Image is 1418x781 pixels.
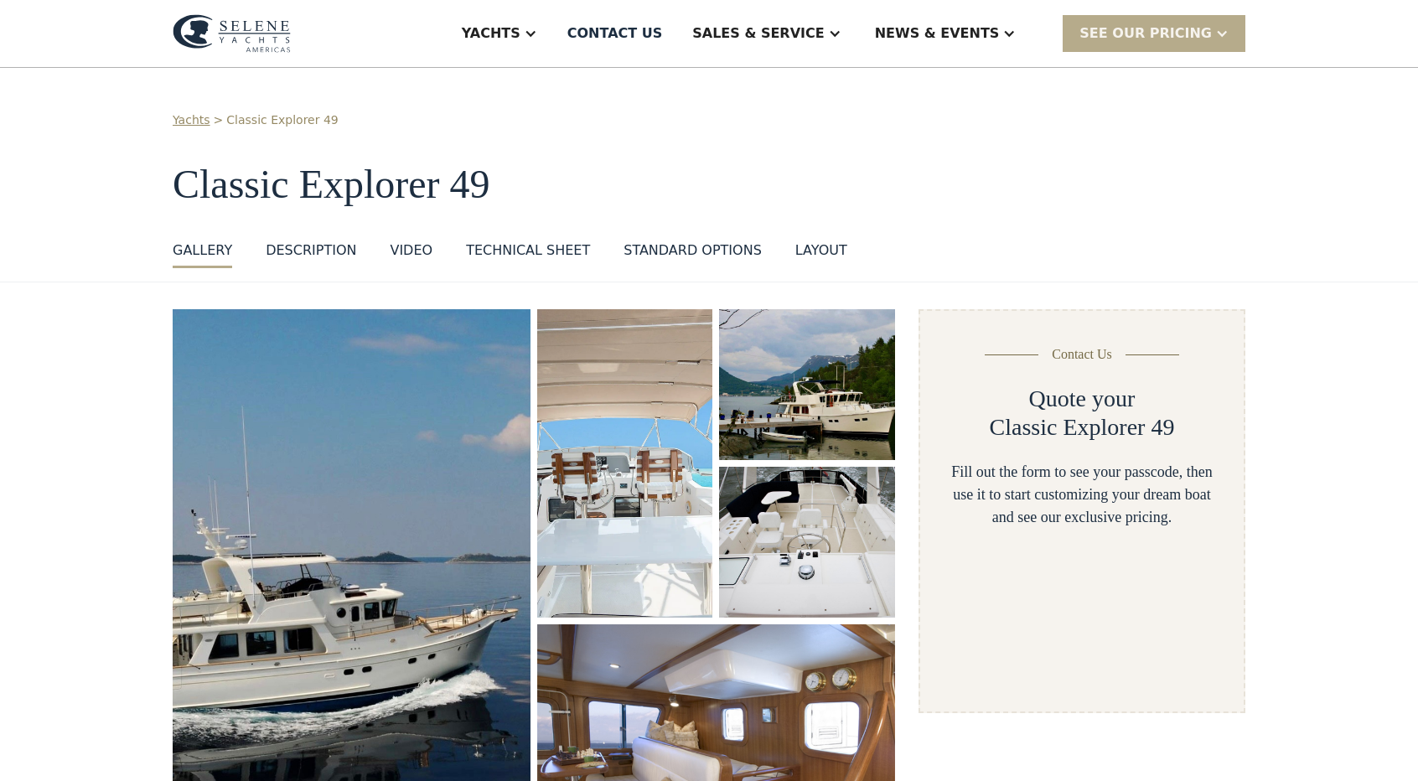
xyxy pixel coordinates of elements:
a: layout [795,241,847,268]
div: Fill out the form to see your passcode, then use it to start customizing your dream boat and see ... [947,461,1217,529]
a: Yachts [173,111,210,129]
a: DESCRIPTION [266,241,356,268]
div: standard options [624,241,762,261]
img: logo [173,14,291,53]
div: Sales & Service [692,23,824,44]
a: GALLERY [173,241,232,268]
a: standard options [624,241,762,268]
img: 50 foot motor yacht [719,309,895,460]
div: Technical sheet [466,241,590,261]
div: News & EVENTS [875,23,1000,44]
a: Technical sheet [466,241,590,268]
a: open lightbox [719,309,895,460]
a: VIDEO [390,241,432,268]
a: Classic Explorer 49 [226,111,338,129]
iframe: Form 1 [947,552,1217,678]
h2: Quote your [1029,385,1136,413]
div: > [214,111,224,129]
div: Contact Us [1052,344,1112,365]
h2: Classic Explorer 49 [990,413,1175,442]
a: open lightbox [719,467,895,618]
div: layout [795,241,847,261]
div: Yachts [462,23,520,44]
div: SEE Our Pricing [1063,15,1245,51]
img: 50 foot motor yacht [719,467,895,618]
div: VIDEO [390,241,432,261]
div: DESCRIPTION [266,241,356,261]
div: Contact US [567,23,663,44]
a: open lightbox [537,309,712,618]
h1: Classic Explorer 49 [173,163,1245,207]
div: GALLERY [173,241,232,261]
div: SEE Our Pricing [1079,23,1212,44]
form: Yacht Detail Page form [919,309,1245,713]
